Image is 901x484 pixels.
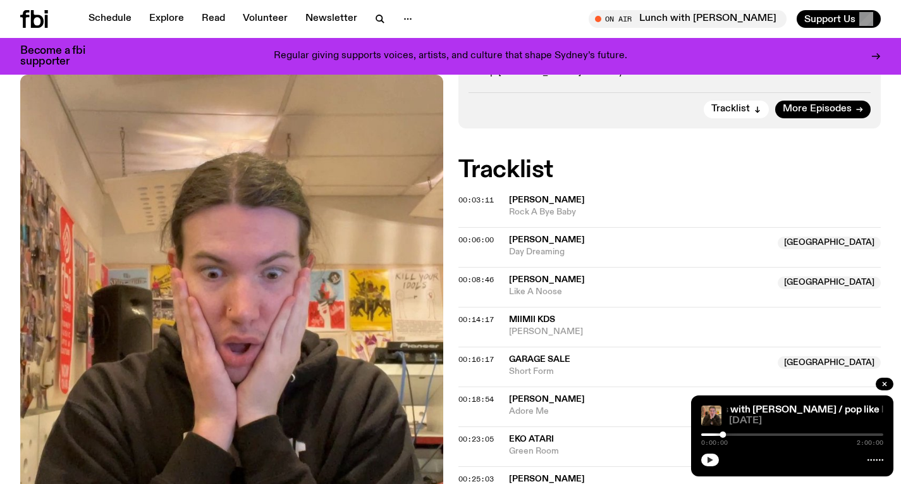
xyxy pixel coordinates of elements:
span: 00:08:46 [458,275,494,285]
span: Tracklist [711,104,750,114]
span: Green Room [509,445,771,457]
span: [PERSON_NAME] [509,475,585,483]
button: 00:18:54 [458,396,494,403]
a: Volunteer [235,10,295,28]
button: 00:16:17 [458,356,494,363]
a: Newsletter [298,10,365,28]
a: Read [194,10,233,28]
span: More Episodes [783,104,852,114]
a: Schedule [81,10,139,28]
span: 00:18:54 [458,394,494,404]
img: A picture of Jim in the fbi.radio studio, with their hands against their cheeks and a surprised e... [701,406,721,426]
span: [PERSON_NAME] [509,326,881,338]
button: 00:14:17 [458,316,494,323]
button: On AirLunch with [PERSON_NAME] [589,10,787,28]
p: Regular giving supports voices, artists, and culture that shape Sydney’s future. [274,51,627,62]
span: 00:25:03 [458,474,494,484]
span: [PERSON_NAME] [509,395,585,404]
a: More Episodes [775,101,871,118]
span: 2:00:00 [857,440,883,446]
span: Day Dreaming [509,246,771,258]
button: Support Us [797,10,881,28]
button: 00:08:46 [458,276,494,283]
span: [GEOGRAPHIC_DATA] [778,356,881,369]
button: Tracklist [704,101,769,118]
span: Rock A Bye Baby [509,206,881,218]
button: 00:25:03 [458,476,494,483]
span: [GEOGRAPHIC_DATA] [778,276,881,289]
span: 00:14:17 [458,314,494,325]
h2: Tracklist [458,159,881,182]
span: [PERSON_NAME] [509,235,585,244]
button: 00:03:11 [458,197,494,204]
button: 00:23:05 [458,436,494,443]
span: 00:16:17 [458,354,494,364]
span: 00:23:05 [458,434,494,444]
span: [PERSON_NAME] [509,195,585,204]
span: [GEOGRAPHIC_DATA] [778,237,881,249]
h3: Become a fbi supporter [20,46,101,67]
span: Like A Noose [509,286,771,298]
button: 00:06:00 [458,237,494,244]
span: 0:00:00 [701,440,728,446]
span: 00:03:11 [458,195,494,205]
span: Miimii KDS [509,315,555,324]
span: 00:06:00 [458,235,494,245]
span: Short Form [509,366,771,378]
span: [DATE] [729,416,883,426]
span: Garage Sale [509,355,570,364]
a: Explore [142,10,192,28]
span: [PERSON_NAME] [509,275,585,284]
span: Adore Me [509,406,771,418]
span: Support Us [804,13,855,25]
span: EKO ATARI [509,435,554,444]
